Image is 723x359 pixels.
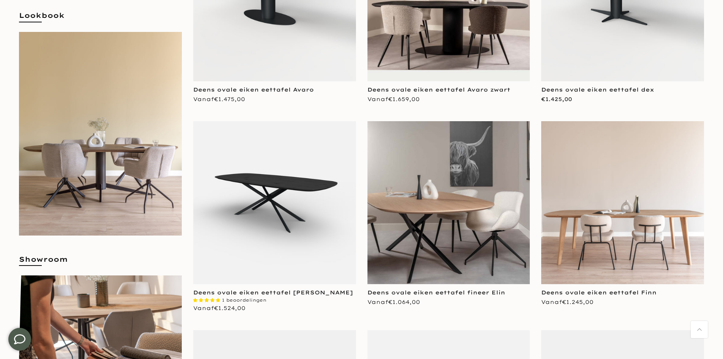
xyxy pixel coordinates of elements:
[193,297,222,303] span: 5.00 stars
[367,299,420,305] span: Vanaf
[222,297,266,303] span: 1 beoordelingen
[562,299,594,305] span: €1.245,00
[214,96,245,103] span: €1.475,00
[541,96,572,103] span: €1.425,00
[541,289,657,296] a: Deens ovale eiken eettafel Finn
[19,255,182,272] h5: Showroom
[691,321,708,338] a: Terug naar boven
[367,86,510,93] a: Deens ovale eiken eettafel Avaro zwart
[214,305,246,312] span: €1.524,00
[19,11,182,28] h5: Lookbook
[367,289,505,296] a: Deens ovale eiken eettafel fineer Elin
[193,305,246,312] span: Vanaf
[541,121,704,284] img: eettafel deens ovaal eikenhout Finn voorkant
[541,299,594,305] span: Vanaf
[193,86,314,93] a: Deens ovale eiken eettafel Avaro
[541,86,654,93] a: Deens ovale eiken eettafel dex
[1,320,39,358] iframe: toggle-frame
[193,96,245,103] span: Vanaf
[388,96,420,103] span: €1.659,00
[193,289,353,296] a: Deens ovale eiken eettafel [PERSON_NAME]
[388,299,420,305] span: €1.064,00
[367,96,420,103] span: Vanaf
